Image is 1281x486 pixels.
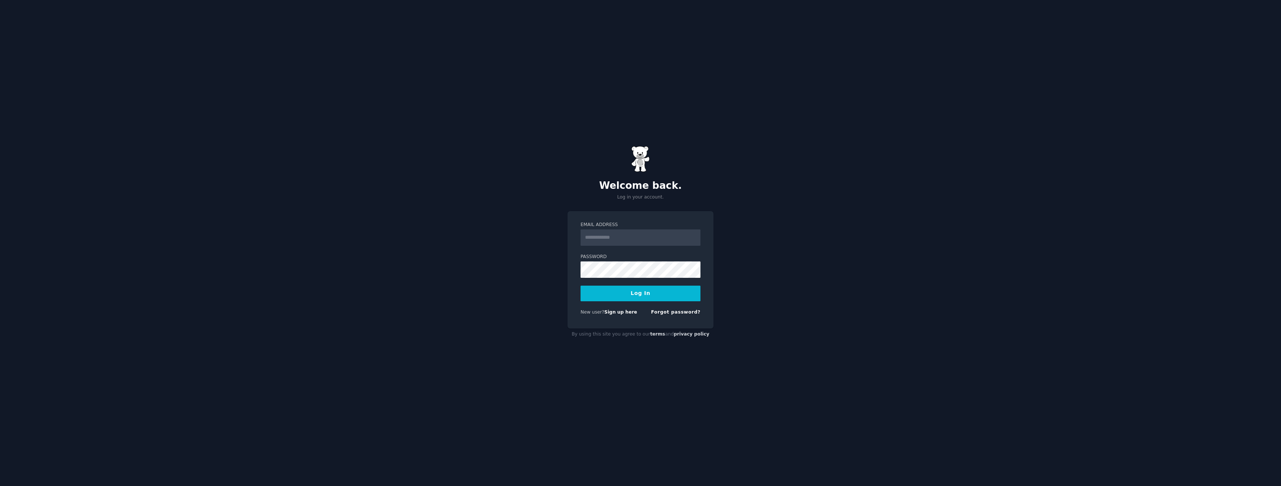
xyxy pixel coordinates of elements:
a: Sign up here [604,309,637,315]
label: Email Address [581,222,700,228]
a: terms [650,331,665,337]
label: Password [581,254,700,260]
a: privacy policy [674,331,709,337]
h2: Welcome back. [568,180,713,192]
img: Gummy Bear [631,146,650,172]
a: Forgot password? [651,309,700,315]
button: Log In [581,286,700,301]
span: New user? [581,309,604,315]
div: By using this site you agree to our and [568,328,713,340]
p: Log in your account. [568,194,713,201]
